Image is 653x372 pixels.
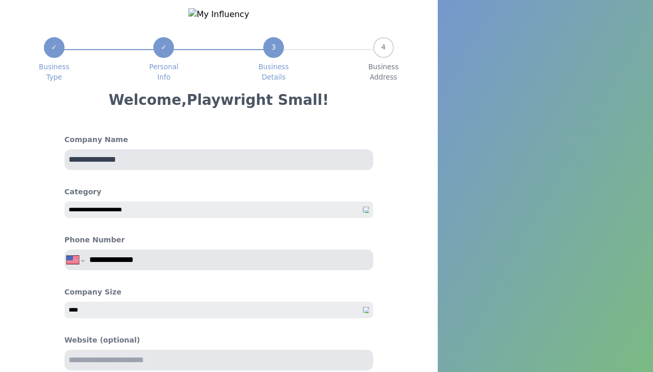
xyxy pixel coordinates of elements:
[188,8,249,21] img: My Influency
[368,62,399,83] span: Business Address
[65,187,373,197] h4: Category
[259,62,289,83] span: Business Details
[373,37,394,58] div: 4
[153,37,174,58] div: ✓
[44,37,65,58] div: ✓
[108,91,329,110] h3: Welcome, Playwright Small !
[149,62,179,83] span: Personal Info
[65,287,373,298] h4: Company Size
[65,235,125,245] h4: Phone Number
[65,335,373,346] h4: Website (optional)
[263,37,284,58] div: 3
[65,134,373,145] h4: Company Name
[39,62,69,83] span: Business Type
